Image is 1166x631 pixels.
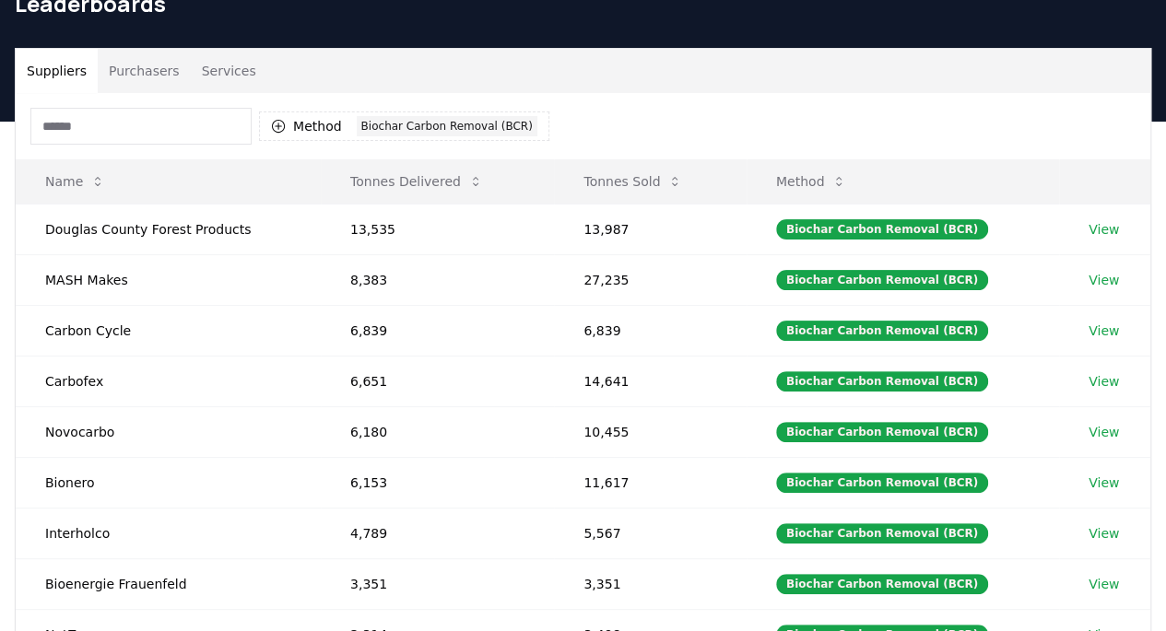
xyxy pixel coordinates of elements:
[1089,524,1119,543] a: View
[776,574,988,594] div: Biochar Carbon Removal (BCR)
[554,305,747,356] td: 6,839
[16,204,321,254] td: Douglas County Forest Products
[321,305,554,356] td: 6,839
[16,558,321,609] td: Bioenergie Frauenfeld
[16,457,321,508] td: Bionero
[1089,473,1119,492] a: View
[776,473,988,493] div: Biochar Carbon Removal (BCR)
[191,49,267,93] button: Services
[16,305,321,356] td: Carbon Cycle
[1089,321,1119,340] a: View
[259,111,549,141] button: MethodBiochar Carbon Removal (BCR)
[321,356,554,406] td: 6,651
[321,508,554,558] td: 4,789
[336,163,498,200] button: Tonnes Delivered
[776,219,988,240] div: Biochar Carbon Removal (BCR)
[1089,271,1119,289] a: View
[16,254,321,305] td: MASH Makes
[1089,372,1119,391] a: View
[321,558,554,609] td: 3,351
[321,204,554,254] td: 13,535
[1089,220,1119,239] a: View
[357,116,537,136] div: Biochar Carbon Removal (BCR)
[16,508,321,558] td: Interholco
[776,422,988,442] div: Biochar Carbon Removal (BCR)
[554,356,747,406] td: 14,641
[554,558,747,609] td: 3,351
[761,163,862,200] button: Method
[554,204,747,254] td: 13,987
[776,321,988,341] div: Biochar Carbon Removal (BCR)
[554,406,747,457] td: 10,455
[16,356,321,406] td: Carbofex
[98,49,191,93] button: Purchasers
[776,371,988,391] div: Biochar Carbon Removal (BCR)
[554,457,747,508] td: 11,617
[776,523,988,543] div: Biochar Carbon Removal (BCR)
[569,163,697,200] button: Tonnes Sold
[30,163,120,200] button: Name
[321,254,554,305] td: 8,383
[554,508,747,558] td: 5,567
[554,254,747,305] td: 27,235
[321,406,554,457] td: 6,180
[776,270,988,290] div: Biochar Carbon Removal (BCR)
[16,49,98,93] button: Suppliers
[1089,575,1119,593] a: View
[16,406,321,457] td: Novocarbo
[1089,423,1119,441] a: View
[321,457,554,508] td: 6,153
